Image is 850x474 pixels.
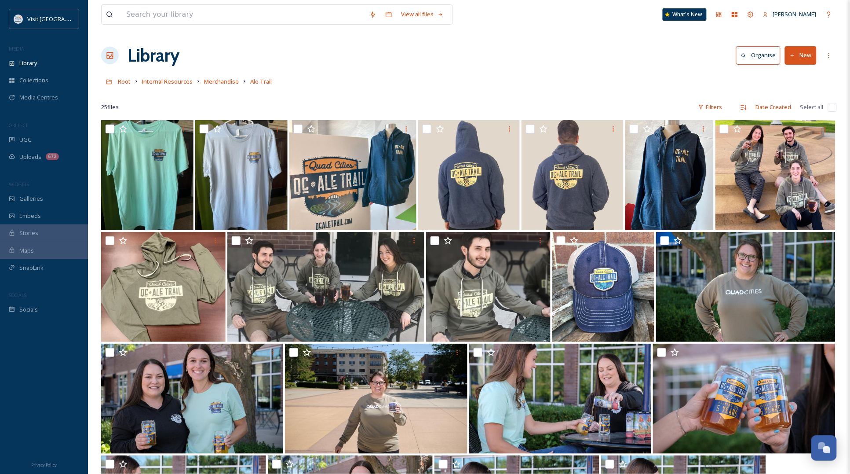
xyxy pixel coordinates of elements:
img: AleTrailSweatshirt_Group.jpg [227,232,424,342]
span: Uploads [19,153,41,161]
span: UGC [19,136,31,144]
button: New [785,46,817,64]
div: 672 [46,153,59,160]
img: QC Ale Trail hoodie down (back).jpg [522,120,623,230]
input: Search your library [122,5,365,24]
div: Date Created [752,99,796,116]
img: Hat_Front_1024x1024@2x.jpg [552,232,655,342]
span: WIDGETS [9,181,29,187]
img: DSCF6066.jpg [469,344,651,454]
span: 25 file s [101,103,119,111]
button: Organise [736,46,781,64]
img: AleTrailSweatshirt_2.jpg [101,232,226,342]
span: Stories [19,229,38,237]
div: Filters [694,99,727,116]
img: Puff sweatshirt 2.jpg [285,344,467,454]
span: [PERSON_NAME] [773,10,817,18]
img: AleTrailSweatshirt_Group2.jpg [715,120,835,230]
a: Internal Resources [142,76,193,87]
span: SnapLink [19,264,44,272]
img: Blue Ale Trail.jpg [195,120,288,230]
span: Privacy Policy [31,462,57,468]
span: Visit [GEOGRAPHIC_DATA] [27,15,95,23]
span: MEDIA [9,45,24,52]
img: DSCF6108.jpg [101,344,283,454]
a: Privacy Policy [31,459,57,470]
img: QC Ale Trail hoodie (front).jpg [625,120,714,230]
img: DSCF6092.jpg [653,344,835,454]
span: Internal Resources [142,77,193,85]
a: Library [128,42,179,69]
a: Root [118,76,131,87]
span: Maps [19,246,34,255]
span: Merchandise [204,77,239,85]
a: What's New [663,8,707,21]
img: AleTrailSweatshirt_Single.jpg [426,232,551,342]
img: QC Ale Trail hoodie up (back).jpg [418,120,520,230]
span: Socials [19,305,38,314]
button: Open Chat [811,435,837,461]
span: Library [19,59,37,67]
span: COLLECT [9,122,28,129]
span: SOCIALS [9,292,26,298]
a: Merchandise [204,76,239,87]
img: Green Ale Trail.jpg [101,120,193,230]
span: Galleries [19,195,43,203]
a: [PERSON_NAME] [759,6,821,23]
span: Select all [800,103,824,111]
a: Ale Trail [250,76,272,87]
img: QCCVB_VISIT_vert_logo_4c_tagline_122019.svg [14,15,23,23]
span: Ale Trail [250,77,272,85]
img: Puff Sweatshirt.jpg [656,232,835,342]
span: Media Centres [19,93,58,102]
span: Collections [19,76,48,85]
img: QC Ale Trail hoodie with sign (front).jpg [289,120,416,230]
a: View all files [397,6,448,23]
span: Root [118,77,131,85]
span: Embeds [19,212,41,220]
